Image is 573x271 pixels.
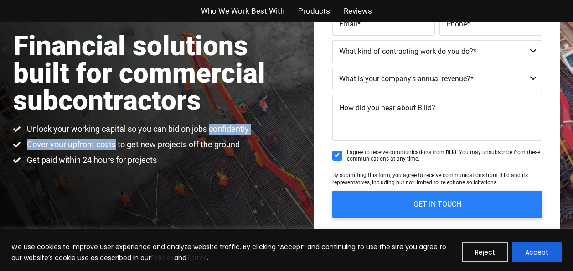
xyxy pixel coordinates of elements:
a: Who We Work Best With [201,5,284,18]
span: By submitting this form, you agree to receive communications from Billd and its representatives, ... [332,172,528,186]
input: GET IN TOUCH [332,191,542,218]
h1: Financial solutions built for commercial subcontractors [13,32,287,115]
span: How did you hear about Billd? [339,104,435,112]
span: Phone [446,19,467,28]
span: Cover your upfront costs to get new projects off the ground [25,139,240,150]
span: I agree to receive communications from Billd. You may unsubscribe from these communications at an... [347,149,542,162]
button: Accept [512,242,562,262]
input: I agree to receive communications from Billd. You may unsubscribe from these communications at an... [332,151,342,161]
a: Terms [186,253,207,262]
a: Policies [151,253,174,262]
span: Unlock your working capital so you can bid on jobs confidently [25,124,249,135]
a: Products [298,5,330,18]
span: Your information is safe and secure [389,227,491,240]
span: Get paid within 24 hours for projects [25,155,157,166]
a: Reviews [344,5,372,18]
span: Email [339,19,357,28]
p: We use cookies to improve user experience and analyze website traffic. By clicking “Accept” and c... [11,241,455,263]
button: Reject [462,242,508,262]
